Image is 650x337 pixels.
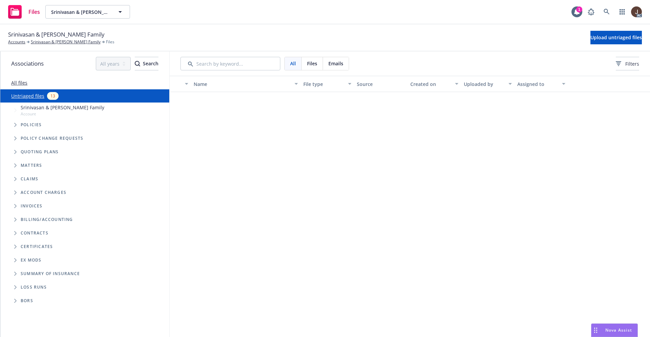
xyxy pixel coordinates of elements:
span: Account charges [21,190,66,195]
span: Nova Assist [605,327,632,333]
div: Assigned to [517,81,558,88]
button: Name [191,76,300,92]
span: Filters [625,60,639,67]
img: photo [631,6,642,17]
span: Claims [21,177,38,181]
a: Report a Bug [584,5,598,19]
svg: Search [135,61,140,66]
div: Created on [410,81,451,88]
span: Files [106,39,114,45]
a: Accounts [8,39,25,45]
div: Source [357,81,405,88]
span: Srinivasan & [PERSON_NAME] Family [21,104,104,111]
a: Search [600,5,613,19]
span: Policies [21,123,42,127]
a: Srinivasan & [PERSON_NAME] Family [31,39,101,45]
span: Associations [11,59,44,68]
button: Upload untriaged files [590,31,642,44]
div: Tree Example [0,103,169,213]
span: Quoting plans [21,150,59,154]
button: Uploaded by [461,76,515,92]
button: Filters [616,57,639,70]
span: Certificates [21,245,53,249]
span: Upload untriaged files [590,34,642,41]
span: Loss Runs [21,285,47,289]
button: Created on [408,76,461,92]
span: Summary of insurance [21,272,80,276]
a: Untriaged files [11,92,44,99]
span: BORs [21,299,33,303]
div: Folder Tree Example [0,213,169,308]
input: Search by keyword... [180,57,280,70]
div: File type [303,81,344,88]
a: Switch app [615,5,629,19]
span: Files [307,60,317,67]
button: Source [354,76,408,92]
a: All files [11,80,27,86]
a: Files [5,2,43,21]
div: Name [194,81,290,88]
button: SearchSearch [135,57,158,70]
span: Srinivasan & [PERSON_NAME] Family [8,30,105,39]
span: Billing/Accounting [21,218,73,222]
span: Matters [21,163,42,167]
span: Account [21,111,104,117]
div: 1 [576,6,582,13]
button: Nova Assist [591,323,638,337]
div: Drag to move [591,324,600,337]
span: Emails [328,60,343,67]
button: Assigned to [515,76,568,92]
span: Ex Mods [21,258,41,262]
span: Filters [616,60,639,67]
span: Contracts [21,231,48,235]
span: Files [28,9,40,15]
div: Search [135,57,158,70]
span: Policy change requests [21,136,83,140]
div: Uploaded by [464,81,504,88]
span: Srinivasan & [PERSON_NAME] Family [51,8,110,16]
span: Invoices [21,204,43,208]
button: Srinivasan & [PERSON_NAME] Family [45,5,130,19]
button: File type [301,76,354,92]
div: 13 [47,92,59,100]
span: All [290,60,296,67]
